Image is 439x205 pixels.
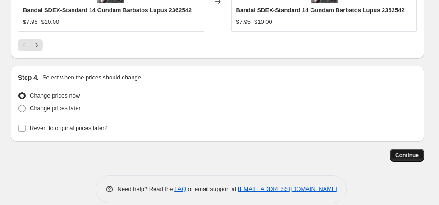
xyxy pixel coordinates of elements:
span: or email support at [186,186,238,192]
span: $10.00 [254,19,272,25]
span: $7.95 [236,19,251,25]
span: Bandai SDEX-Standard 14 Gundam Barbatos Lupus 2362542 [23,7,192,14]
span: Change prices now [30,92,80,99]
span: Change prices later [30,105,81,112]
span: $10.00 [41,19,59,25]
h2: Step 4. [18,73,39,82]
nav: Pagination [18,39,43,51]
a: [EMAIL_ADDRESS][DOMAIN_NAME] [238,186,337,192]
span: Bandai SDEX-Standard 14 Gundam Barbatos Lupus 2362542 [236,7,405,14]
a: FAQ [174,186,186,192]
span: Need help? Read the [118,186,175,192]
span: $7.95 [23,19,38,25]
p: Select when the prices should change [42,73,141,82]
span: Continue [395,152,419,159]
span: Revert to original prices later? [30,125,108,131]
button: Next [30,39,43,51]
button: Continue [390,149,424,162]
